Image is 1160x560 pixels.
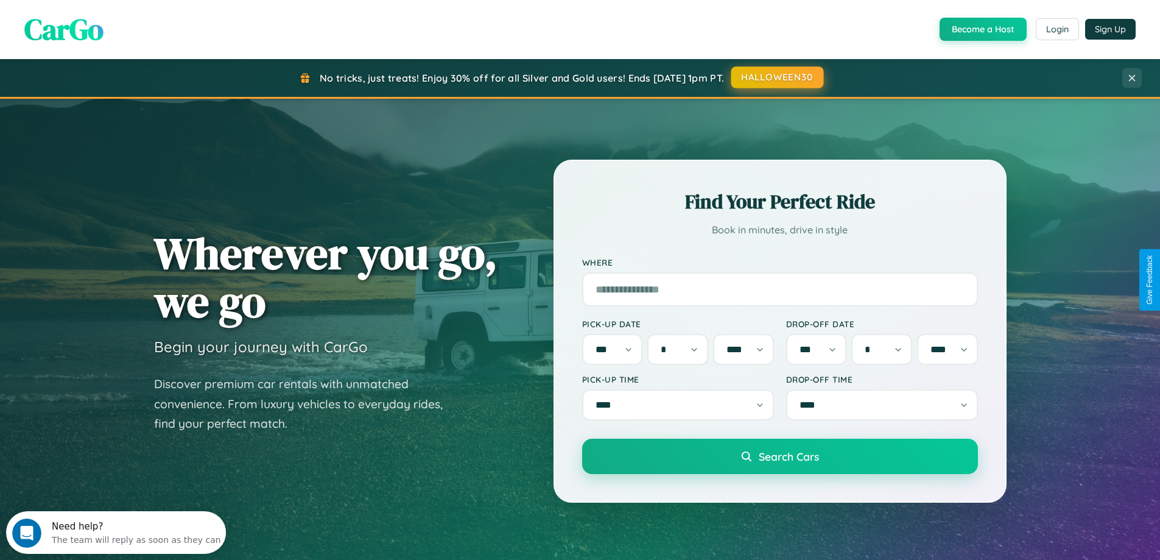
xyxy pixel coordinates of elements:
[731,66,824,88] button: HALLOWEEN30
[786,374,978,385] label: Drop-off Time
[582,257,978,268] label: Where
[582,188,978,215] h2: Find Your Perfect Ride
[582,319,774,329] label: Pick-up Date
[154,374,459,434] p: Discover premium car rentals with unmatched convenience. From luxury vehicles to everyday rides, ...
[582,439,978,474] button: Search Cars
[582,221,978,239] p: Book in minutes, drive in style
[940,18,1027,41] button: Become a Host
[154,229,497,325] h1: Wherever you go, we go
[46,10,215,20] div: Need help?
[46,20,215,33] div: The team will reply as soon as they can
[24,9,104,49] span: CarGo
[6,511,226,554] iframe: Intercom live chat discovery launcher
[582,374,774,385] label: Pick-up Time
[1036,18,1079,40] button: Login
[5,5,227,38] div: Open Intercom Messenger
[1085,19,1136,40] button: Sign Up
[759,450,819,463] span: Search Cars
[1145,255,1154,305] div: Give Feedback
[786,319,978,329] label: Drop-off Date
[320,72,724,84] span: No tricks, just treats! Enjoy 30% off for all Silver and Gold users! Ends [DATE] 1pm PT.
[12,519,41,548] iframe: Intercom live chat
[154,338,368,356] h3: Begin your journey with CarGo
